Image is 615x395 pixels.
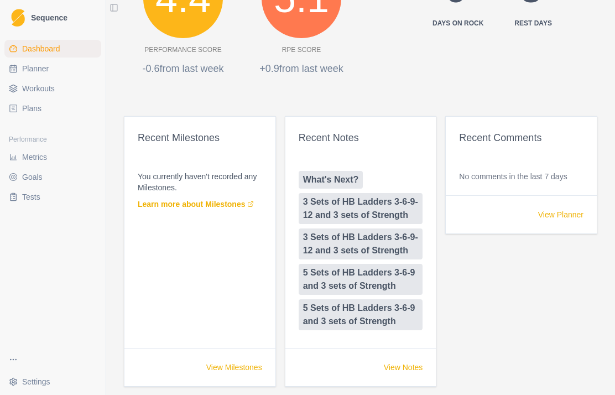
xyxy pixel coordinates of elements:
a: 5 Sets of HB Ladders 3-6-9 and 3 sets of Strength [299,299,423,330]
p: -0.6 from last week [124,61,242,76]
span: Sequence [31,14,67,22]
a: 3 Sets of HB Ladders 3-6-9-12 and 3 sets of Strength [299,228,423,259]
a: Goals [4,168,101,186]
p: You currently haven't recorded any Milestones. [138,171,262,193]
span: Plans [22,103,41,114]
a: 5 Sets of HB Ladders 3-6-9 and 3 sets of Strength [299,264,423,295]
p: No comments in the last 7 days [459,171,583,182]
a: What's Next? [299,171,363,189]
span: Dashboard [22,43,60,54]
span: Metrics [22,152,47,163]
span: Workouts [22,83,55,94]
span: Goals [22,171,43,183]
a: Planner [4,60,101,77]
div: Rest days [514,18,552,28]
p: Performance Score [144,45,221,55]
img: Logo [11,9,25,27]
button: Settings [4,373,101,391]
a: Tests [4,188,101,206]
div: Performance [4,131,101,148]
div: Days on Rock [432,18,483,28]
p: RPE Score [282,45,321,55]
a: LogoSequence [4,4,101,31]
a: Learn more about Milestones [138,199,254,210]
div: Recent Notes [299,130,423,145]
a: 3 Sets of HB Ladders 3-6-9-12 and 3 sets of Strength [299,193,423,224]
a: Plans [4,100,101,117]
span: Tests [22,191,40,202]
a: View Notes [384,362,423,373]
a: View Milestones [206,362,262,373]
span: Planner [22,63,49,74]
div: Recent Comments [459,130,583,145]
a: Dashboard [4,40,101,58]
p: +0.9 from last week [242,61,361,76]
a: View Planner [538,209,583,220]
a: Metrics [4,148,101,166]
a: Workouts [4,80,101,97]
div: Recent Milestones [138,130,262,145]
